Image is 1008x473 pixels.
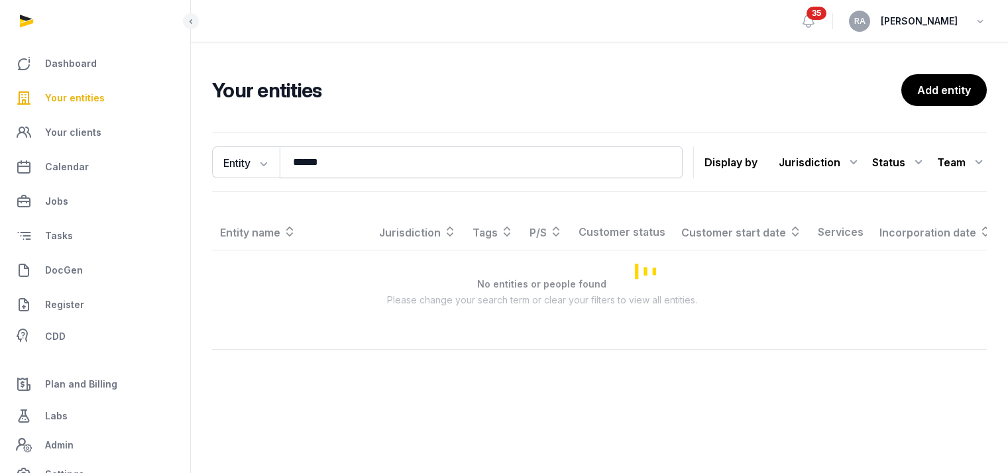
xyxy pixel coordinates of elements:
a: Dashboard [11,48,180,79]
h2: Your entities [212,78,901,102]
p: Display by [704,152,757,173]
span: Your entities [45,90,105,106]
span: CDD [45,329,66,344]
span: Labs [45,408,68,424]
button: Entity [212,146,280,178]
a: CDD [11,323,180,350]
span: Jobs [45,193,68,209]
span: Tasks [45,228,73,244]
a: Jobs [11,185,180,217]
div: Jurisdiction [779,152,862,173]
span: Plan and Billing [45,376,117,392]
a: Your entities [11,82,180,114]
div: Team [937,152,987,173]
a: DocGen [11,254,180,286]
span: DocGen [45,262,83,278]
span: Admin [45,437,74,453]
a: Plan and Billing [11,368,180,400]
span: 35 [807,7,826,20]
a: Register [11,289,180,321]
span: Dashboard [45,56,97,72]
a: Calendar [11,151,180,183]
a: Labs [11,400,180,432]
span: Your clients [45,125,101,140]
a: Your clients [11,117,180,148]
a: Add entity [901,74,987,106]
span: Register [45,297,84,313]
span: RA [854,17,866,25]
span: Calendar [45,159,89,175]
div: Status [872,152,926,173]
a: Admin [11,432,180,458]
a: Tasks [11,220,180,252]
button: RA [849,11,870,32]
span: [PERSON_NAME] [881,13,958,29]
